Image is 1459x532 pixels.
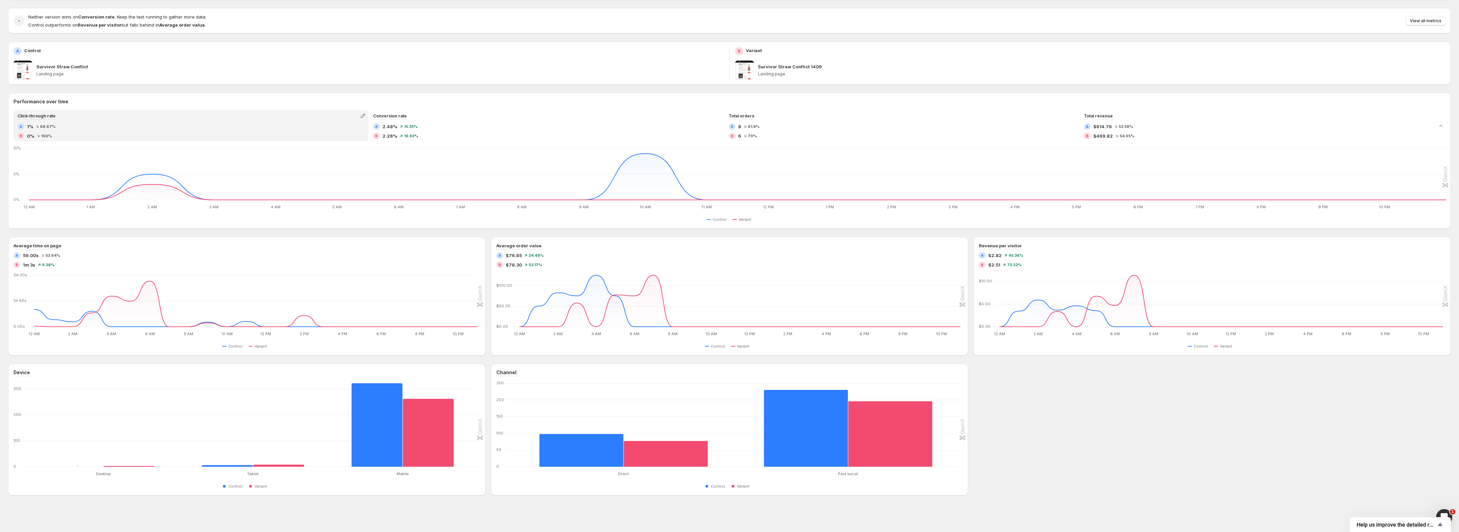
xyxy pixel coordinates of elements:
[979,242,1022,249] h3: Revenue per visitor
[496,324,508,329] text: $0.00
[701,205,712,209] text: 11 AM
[1119,125,1133,129] span: 52.58 %
[821,331,831,336] text: 4 PM
[403,383,454,467] rect: Variant 262
[13,369,30,376] h3: Device
[764,383,848,467] rect: Control 230
[13,146,21,150] text: 10%
[106,331,116,336] text: 4 AM
[506,252,522,259] span: $76.85
[630,331,639,336] text: 6 AM
[404,125,418,129] span: 15.35 %
[147,205,157,209] text: 2 AM
[1086,134,1089,138] h2: B
[13,298,27,303] text: 1m 40s
[45,253,60,257] span: 53.64 %
[68,331,77,336] text: 2 AM
[36,71,724,77] p: Landing page
[1072,205,1081,209] text: 5 PM
[453,331,464,336] text: 10 PM
[78,14,114,20] strong: Conversion rate
[496,414,503,419] text: 150
[1226,331,1236,336] text: 12 PM
[735,61,754,79] img: Survivor Straw Conflict 1409
[1381,331,1390,336] text: 8 PM
[738,123,741,130] span: 8
[375,125,378,129] h2: A
[255,484,267,489] span: Variant
[731,134,733,138] h2: B
[1086,125,1089,129] h2: A
[52,450,103,467] rect: Control 0
[1120,134,1134,138] span: 54.05 %
[1033,331,1043,336] text: 2 AM
[1257,205,1266,209] text: 8 PM
[1010,205,1020,209] text: 4 PM
[496,381,504,385] text: 250
[13,273,27,277] text: 3m 20s
[373,113,407,118] span: Conversion rate
[1008,253,1023,257] span: 45.36 %
[737,344,750,349] span: Variant
[247,471,259,476] text: Tablet
[981,253,984,257] h2: A
[1418,331,1429,336] text: 10 PM
[13,464,16,469] text: 0
[145,331,155,336] text: 6 AM
[260,331,271,336] text: 12 PM
[1084,113,1113,118] span: Total revenue
[397,471,409,476] text: Mobile
[988,252,1002,259] span: $2.82
[506,261,522,268] span: $78.30
[1265,331,1274,336] text: 2 PM
[1357,522,1436,528] span: Help us improve the detailed report for A/B campaigns
[28,14,206,20] span: Neither version wins on . Keep the test running to gather more data.
[13,98,1446,105] h2: Performance over time
[13,324,25,329] text: 0.00s
[737,484,750,489] span: Variant
[979,279,992,283] text: $10.00
[1194,344,1208,349] span: Control
[1220,344,1232,349] span: Variant
[1133,205,1143,209] text: 6 PM
[40,125,56,129] span: 66.67 %
[731,342,752,350] button: Variant
[729,113,754,118] span: Total orders
[159,22,205,28] strong: Average order value
[748,134,757,138] span: 70 %
[16,48,19,54] h2: A
[739,217,751,222] span: Variant
[498,263,501,267] h2: B
[733,215,754,223] button: Variant
[221,331,233,336] text: 10 AM
[705,342,728,350] button: Control
[994,331,1005,336] text: 12 AM
[1436,509,1452,525] iframe: Intercom live chat
[27,123,33,130] span: 1%
[579,205,589,209] text: 9 AM
[209,205,219,209] text: 3 AM
[529,263,542,267] span: 53.17 %
[1007,263,1022,267] span: 75.52 %
[328,383,477,467] g: Mobile: Control 322,Variant 262
[1450,509,1455,515] span: 1
[103,450,155,467] rect: Variant 3
[178,383,328,467] g: Tablet: Control 6,Variant 8
[383,123,397,130] span: 2.48%
[935,331,947,336] text: 10 PM
[13,242,61,249] h3: Average time on page
[746,47,762,54] p: Variant
[949,205,958,209] text: 3 PM
[271,205,280,209] text: 4 AM
[748,125,760,129] span: 61.9 %
[705,482,728,490] button: Control
[763,205,774,209] text: 12 PM
[202,449,253,467] rect: Control 6
[394,205,404,209] text: 6 AM
[13,386,21,391] text: 300
[668,331,677,336] text: 8 AM
[404,134,418,138] span: 16.83 %
[711,484,725,489] span: Control
[248,482,270,490] button: Variant
[618,471,629,476] text: Direct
